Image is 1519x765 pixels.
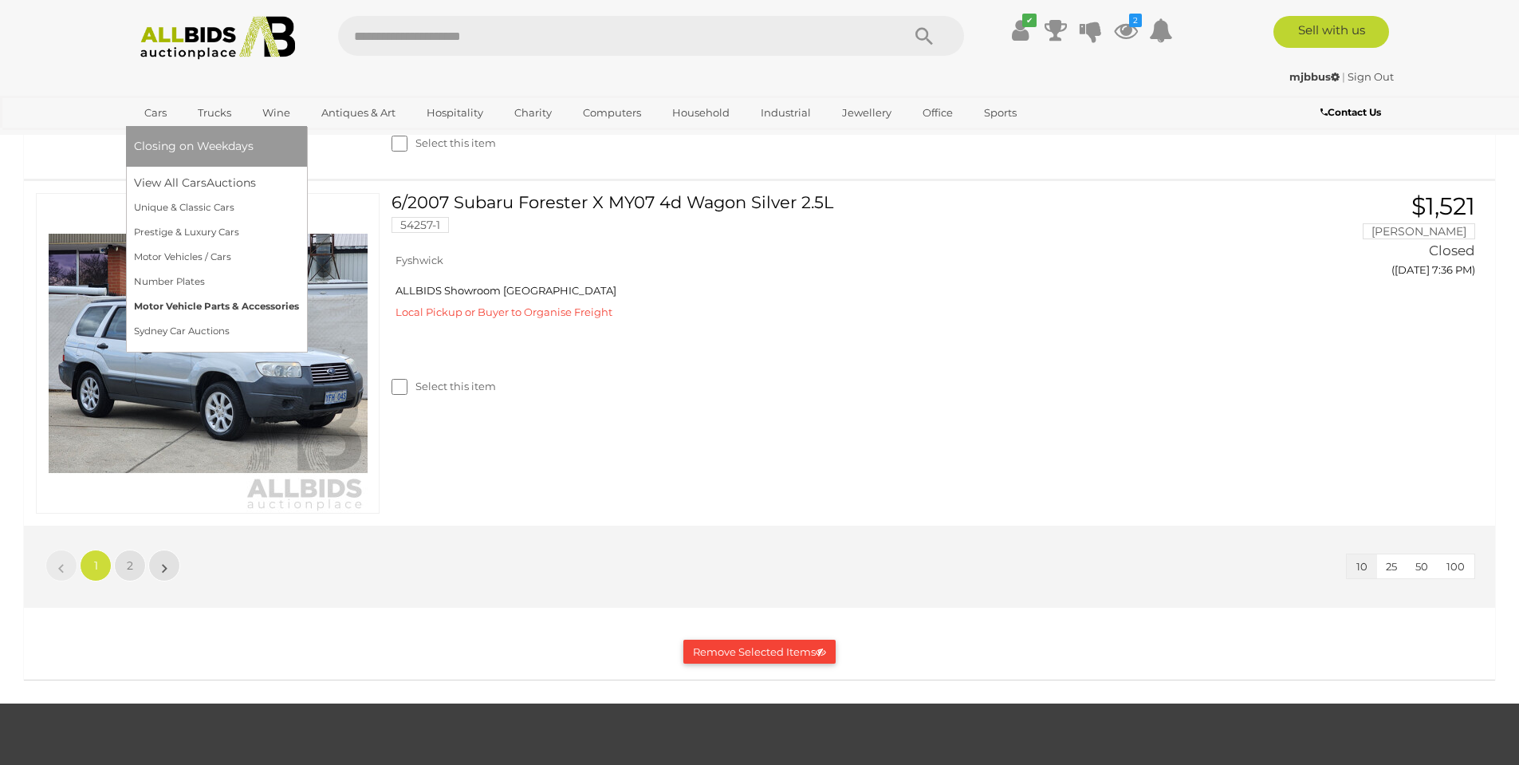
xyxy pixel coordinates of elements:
[1022,14,1037,27] i: ✔
[1114,16,1138,45] a: 2
[134,100,177,126] a: Cars
[1411,191,1475,221] span: $1,521
[832,100,902,126] a: Jewellery
[683,640,836,664] button: Remove Selected Items
[974,100,1027,126] a: Sports
[1348,70,1394,83] a: Sign Out
[80,550,112,582] a: 1
[1129,14,1142,27] i: 2
[504,100,562,126] a: Charity
[1289,70,1342,83] a: mjbbus
[1320,104,1385,121] a: Contact Us
[114,550,146,582] a: 2
[1356,560,1367,573] span: 10
[1386,560,1397,573] span: 25
[403,193,1238,245] a: 6/2007 Subaru Forester X MY07 4d Wagon Silver 2.5L 54257-1
[573,100,651,126] a: Computers
[311,100,406,126] a: Antiques & Art
[1347,554,1377,579] button: 10
[392,136,496,151] label: Select this item
[148,550,180,582] a: »
[45,550,77,582] a: «
[1446,560,1465,573] span: 100
[1376,554,1407,579] button: 25
[1437,554,1474,579] button: 100
[1273,16,1389,48] a: Sell with us
[94,558,98,573] span: 1
[416,100,494,126] a: Hospitality
[132,16,305,60] img: Allbids.com.au
[1009,16,1033,45] a: ✔
[1415,560,1428,573] span: 50
[49,194,368,513] img: 54257-1a_ex.jpg
[884,16,964,56] button: Search
[392,379,496,394] label: Select this item
[912,100,963,126] a: Office
[1342,70,1345,83] span: |
[1406,554,1438,579] button: 50
[1289,70,1340,83] strong: mjbbus
[252,100,301,126] a: Wine
[750,100,821,126] a: Industrial
[1320,106,1381,118] b: Contact Us
[127,558,133,573] span: 2
[187,100,242,126] a: Trucks
[1262,193,1479,286] a: $1,521 [PERSON_NAME] Closed ([DATE] 7:36 PM)
[662,100,740,126] a: Household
